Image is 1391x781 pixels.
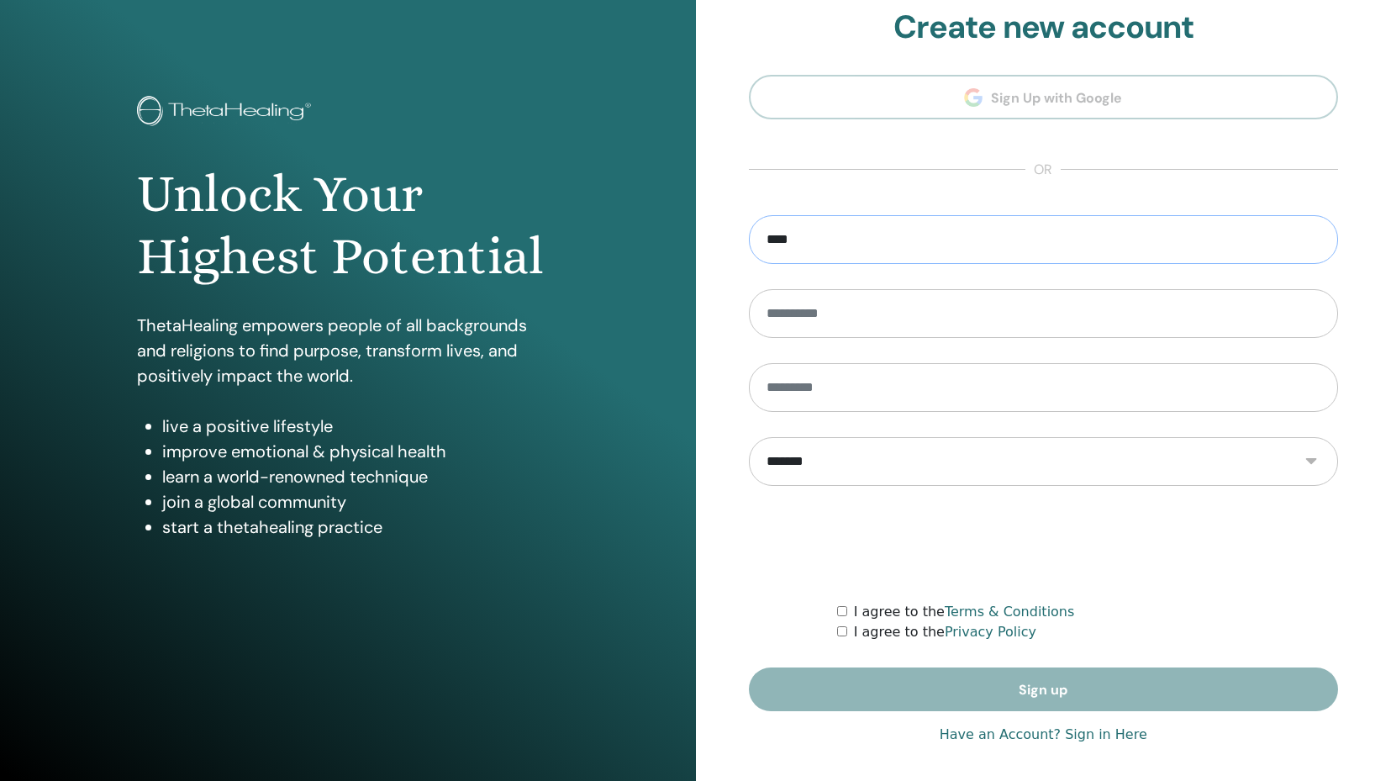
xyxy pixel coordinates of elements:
li: join a global community [162,489,559,515]
a: Terms & Conditions [945,604,1074,620]
p: ThetaHealing empowers people of all backgrounds and religions to find purpose, transform lives, a... [137,313,559,388]
a: Privacy Policy [945,624,1036,640]
iframe: reCAPTCHA [915,511,1171,577]
h1: Unlock Your Highest Potential [137,163,559,288]
a: Have an Account? Sign in Here [940,725,1147,745]
label: I agree to the [854,622,1036,642]
li: learn a world-renowned technique [162,464,559,489]
li: improve emotional & physical health [162,439,559,464]
li: live a positive lifestyle [162,414,559,439]
label: I agree to the [854,602,1075,622]
li: start a thetahealing practice [162,515,559,540]
h2: Create new account [749,8,1339,47]
span: or [1025,160,1061,180]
